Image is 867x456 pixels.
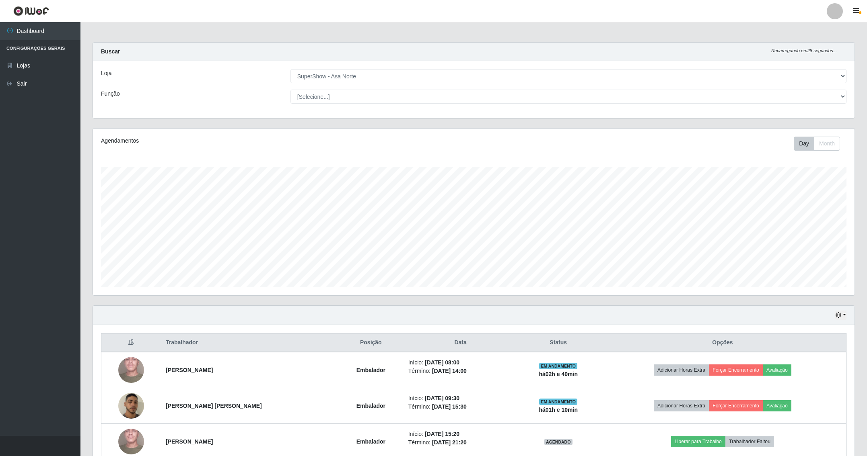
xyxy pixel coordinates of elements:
time: [DATE] 08:00 [425,359,459,366]
i: Recarregando em 28 segundos... [771,48,837,53]
time: [DATE] 14:00 [432,368,467,374]
time: [DATE] 15:30 [432,403,467,410]
label: Função [101,90,120,98]
button: Avaliação [763,400,791,411]
button: Adicionar Horas Extra [654,400,709,411]
strong: [PERSON_NAME] [166,438,213,445]
th: Status [518,333,599,352]
img: 1705933519386.jpeg [118,341,144,399]
button: Adicionar Horas Extra [654,364,709,376]
span: AGENDADO [544,439,573,445]
th: Trabalhador [161,333,338,352]
li: Término: [408,367,513,375]
div: Toolbar with button groups [794,137,846,151]
button: Trabalhador Faltou [725,436,774,447]
button: Month [814,137,840,151]
div: Agendamentos [101,137,405,145]
li: Início: [408,394,513,403]
strong: há 01 h e 10 min [539,407,578,413]
button: Liberar para Trabalho [671,436,725,447]
strong: Embalador [356,367,385,373]
li: Término: [408,403,513,411]
button: Day [794,137,814,151]
time: [DATE] 09:30 [425,395,459,401]
strong: [PERSON_NAME] [PERSON_NAME] [166,403,262,409]
span: EM ANDAMENTO [539,363,577,369]
strong: há 02 h e 40 min [539,371,578,377]
button: Forçar Encerramento [709,400,763,411]
strong: Embalador [356,438,385,445]
li: Término: [408,438,513,447]
button: Avaliação [763,364,791,376]
time: [DATE] 21:20 [432,439,467,446]
th: Data [404,333,518,352]
img: CoreUI Logo [13,6,49,16]
th: Opções [599,333,846,352]
strong: Buscar [101,48,120,55]
th: Posição [338,333,404,352]
strong: Embalador [356,403,385,409]
time: [DATE] 15:20 [425,431,459,437]
label: Loja [101,69,111,78]
span: EM ANDAMENTO [539,399,577,405]
li: Início: [408,358,513,367]
button: Forçar Encerramento [709,364,763,376]
img: 1749859968121.jpeg [118,383,144,429]
div: First group [794,137,840,151]
strong: [PERSON_NAME] [166,367,213,373]
li: Início: [408,430,513,438]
